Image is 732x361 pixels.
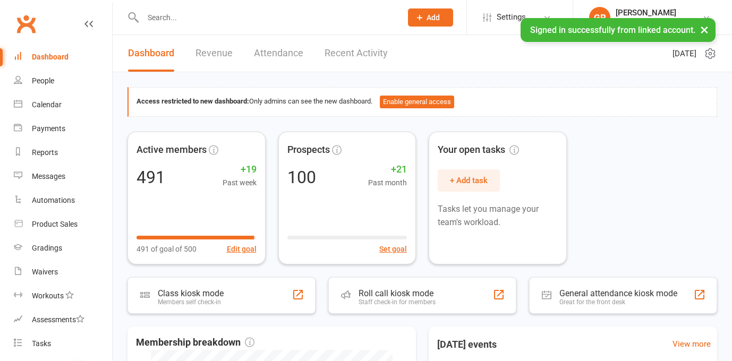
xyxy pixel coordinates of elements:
a: Assessments [14,308,112,332]
button: Set goal [379,243,407,255]
span: Settings [497,5,526,29]
button: Edit goal [227,243,257,255]
div: Automations [32,196,75,204]
span: Add [427,13,440,22]
a: Calendar [14,93,112,117]
strong: Access restricted to new dashboard: [137,97,249,105]
div: Product Sales [32,220,78,228]
div: 491 [137,169,165,186]
span: +21 [368,162,407,177]
div: General attendance kiosk mode [559,288,677,298]
div: [PERSON_NAME] [616,8,676,18]
div: Reports [32,148,58,157]
span: Signed in successfully from linked account. [530,25,695,35]
div: Only admins can see the new dashboard. [137,96,709,108]
span: Membership breakdown [136,335,254,350]
a: Waivers [14,260,112,284]
div: Tasks [32,339,51,348]
span: 491 of goal of 500 [137,243,197,255]
span: [DATE] [673,47,696,60]
button: × [695,18,714,41]
button: Add [408,8,453,27]
a: Dashboard [128,35,174,72]
span: Past month [368,177,407,188]
p: Tasks let you manage your team's workload. [438,202,558,229]
span: Your open tasks [438,142,519,158]
a: Attendance [254,35,303,72]
div: Assessments [32,315,84,324]
span: Active members [137,142,207,158]
a: Messages [14,165,112,188]
input: Search... [140,10,394,25]
div: Class kiosk mode [158,288,224,298]
div: Payments [32,124,65,133]
a: Reports [14,141,112,165]
a: People [14,69,112,93]
a: Revenue [195,35,233,72]
div: Members self check-in [158,298,224,306]
div: Roll call kiosk mode [359,288,436,298]
div: Waivers [32,268,58,276]
button: + Add task [438,169,500,192]
h3: [DATE] events [429,335,505,354]
a: View more [673,338,711,350]
span: Prospects [287,142,330,158]
span: +19 [223,162,257,177]
a: Payments [14,117,112,141]
div: Dashboard [32,53,69,61]
div: Great for the front desk [559,298,677,306]
a: Recent Activity [325,35,388,72]
div: 100 [287,169,316,186]
div: Gradings [32,244,62,252]
a: Workouts [14,284,112,308]
div: Calendar [32,100,62,109]
a: Tasks [14,332,112,356]
a: Gradings [14,236,112,260]
button: Enable general access [380,96,454,108]
a: Automations [14,188,112,212]
div: GR [589,7,610,28]
div: Workouts [32,291,64,300]
div: People [32,76,54,85]
div: Messages [32,172,65,180]
a: Product Sales [14,212,112,236]
span: Past week [223,177,257,188]
a: Dashboard [14,45,112,69]
div: Chopper's Gym [616,18,676,27]
a: Clubworx [13,11,39,37]
div: Staff check-in for members [359,298,436,306]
